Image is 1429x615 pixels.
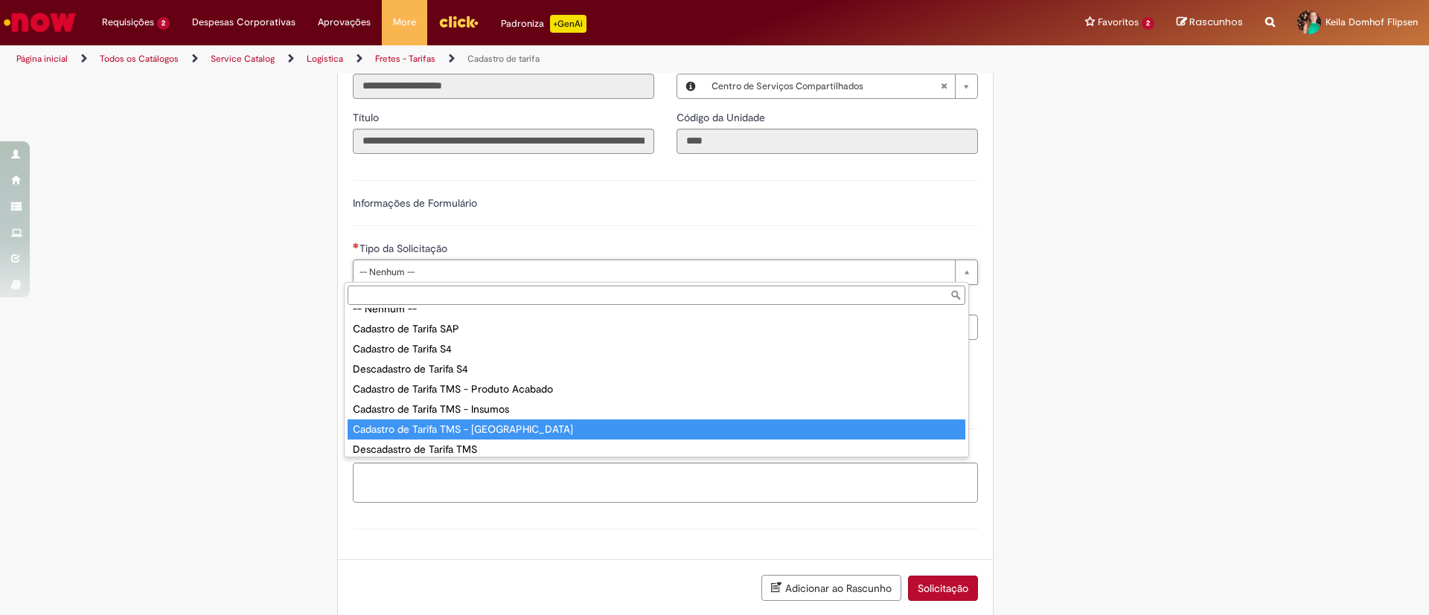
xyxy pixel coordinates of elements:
div: Cadastro de Tarifa TMS - Produto Acabado [348,379,965,399]
div: Descadastro de Tarifa S4 [348,359,965,379]
ul: Tipo da Solicitação [345,308,968,457]
div: Cadastro de Tarifa SAP [348,319,965,339]
div: Cadastro de Tarifa S4 [348,339,965,359]
div: -- Nenhum -- [348,299,965,319]
div: Cadastro de Tarifa TMS - [GEOGRAPHIC_DATA] [348,419,965,439]
div: Descadastro de Tarifa TMS [348,439,965,460]
div: Cadastro de Tarifa TMS - Insumos [348,399,965,419]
